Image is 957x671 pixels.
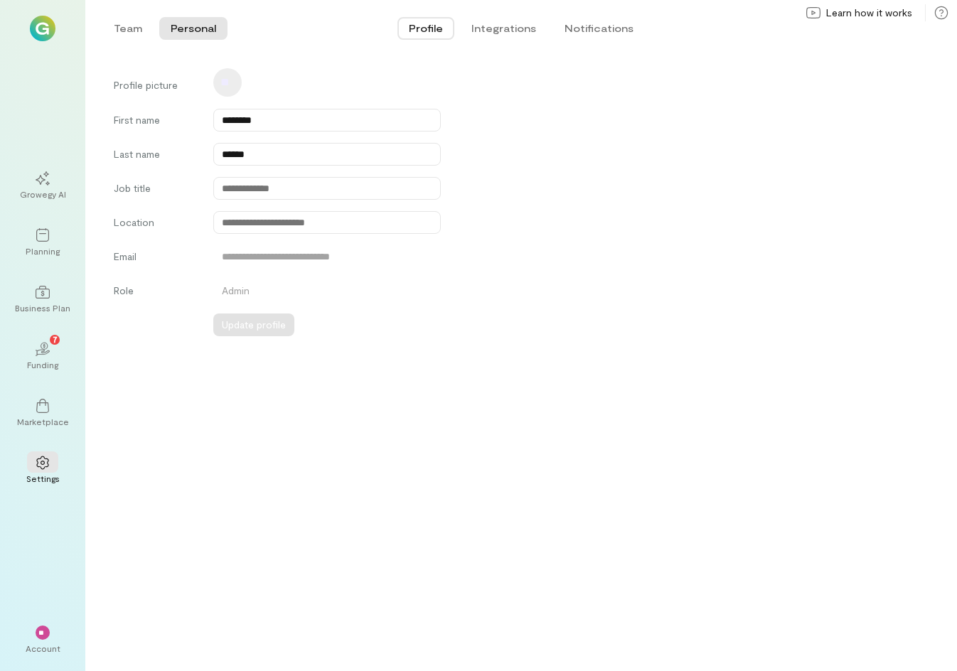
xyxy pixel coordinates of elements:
div: Planning [26,245,60,257]
button: Personal [159,17,228,40]
button: Team [102,17,154,40]
a: Business Plan [17,274,68,325]
button: Notifications [553,17,645,40]
label: Last name [114,147,199,166]
a: Settings [17,444,68,495]
button: Update profile [213,313,294,336]
label: Email [114,249,199,268]
div: Growegy AI [20,188,66,200]
button: Integrations [460,17,547,40]
a: Planning [17,217,68,268]
span: 7 [53,333,58,345]
span: Learn how it works [826,6,912,20]
label: Profile picture [114,73,199,97]
div: Funding [27,359,58,370]
button: Profile [397,17,454,40]
label: Role [114,284,199,302]
label: Job title [114,181,199,200]
div: Settings [26,473,60,484]
div: Business Plan [15,302,70,313]
label: First name [114,113,199,131]
div: Account [26,643,60,654]
a: Marketplace [17,387,68,439]
label: Location [114,215,199,234]
div: Admin [213,284,441,302]
a: Funding [17,331,68,382]
div: Marketplace [17,416,69,427]
a: Growegy AI [17,160,68,211]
